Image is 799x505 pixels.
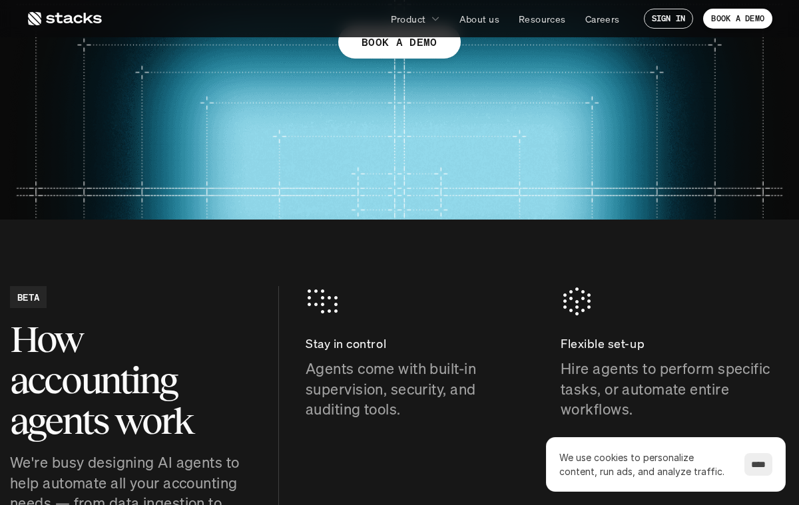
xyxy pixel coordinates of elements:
a: BOOK A DEMO [338,25,461,59]
p: BOOK A DEMO [711,14,764,23]
p: SIGN IN [652,14,686,23]
h2: BETA [17,290,39,304]
a: BOOK A DEMO [703,9,772,29]
a: Privacy Policy [157,253,216,263]
p: Stay in control [306,334,534,353]
p: We use cookies to personalize content, run ads, and analyze traffic. [559,450,731,478]
p: Product [391,12,426,26]
p: Flexible set-up [561,334,789,353]
p: Resources [519,12,566,26]
a: About us [451,7,507,31]
p: Agents come with built-in supervision, security, and auditing tools. [306,359,534,420]
a: SIGN IN [644,9,694,29]
p: About us [459,12,499,26]
p: BOOK A DEMO [362,33,437,52]
h2: How accounting agents work [10,319,252,442]
p: Careers [585,12,620,26]
p: Hire agents to perform specific tasks, or automate entire workflows. [561,359,789,420]
a: Careers [577,7,628,31]
a: Resources [511,7,574,31]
